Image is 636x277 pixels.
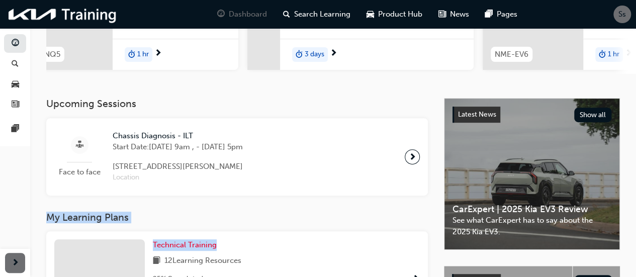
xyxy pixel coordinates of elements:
[54,166,105,178] span: Face to face
[12,101,19,110] span: news-icon
[618,9,626,20] span: Ss
[438,8,446,21] span: news-icon
[46,98,428,110] h3: Upcoming Sessions
[358,4,430,25] a: car-iconProduct Hub
[12,257,19,269] span: next-icon
[452,215,611,237] span: See what CarExpert has to say about the 2025 Kia EV3.
[164,255,241,267] span: 12 Learning Resources
[283,8,290,21] span: search-icon
[12,39,19,48] span: guage-icon
[305,49,324,60] span: 3 days
[154,49,162,58] span: next-icon
[153,239,221,251] a: Technical Training
[12,80,19,89] span: car-icon
[113,141,243,153] span: Start Date: [DATE] 9am , - [DATE] 5pm
[12,60,19,69] span: search-icon
[485,8,493,21] span: pages-icon
[599,48,606,61] span: duration-icon
[296,48,303,61] span: duration-icon
[613,6,631,23] button: Ss
[574,108,612,122] button: Show all
[625,49,632,58] span: next-icon
[113,130,243,142] span: Chassis Diagnosis - ILT
[46,212,428,223] h3: My Learning Plans
[113,172,243,183] span: Location
[444,98,620,250] a: Latest NewsShow allCarExpert | 2025 Kia EV3 ReviewSee what CarExpert has to say about the 2025 Ki...
[275,4,358,25] a: search-iconSearch Learning
[378,9,422,20] span: Product Hub
[294,9,350,20] span: Search Learning
[209,4,275,25] a: guage-iconDashboard
[497,9,517,20] span: Pages
[452,107,611,123] a: Latest NewsShow all
[113,161,243,172] span: [STREET_ADDRESS][PERSON_NAME]
[458,110,496,119] span: Latest News
[229,9,267,20] span: Dashboard
[330,49,337,58] span: next-icon
[430,4,477,25] a: news-iconNews
[608,49,619,60] span: 1 hr
[153,255,160,267] span: book-icon
[153,240,217,249] span: Technical Training
[452,204,611,215] span: CarExpert | 2025 Kia EV3 Review
[495,49,528,60] span: NME-EV6
[450,9,469,20] span: News
[128,48,135,61] span: duration-icon
[5,4,121,25] img: kia-training
[12,125,19,134] span: pages-icon
[477,4,525,25] a: pages-iconPages
[54,126,420,188] a: Face to faceChassis Diagnosis - ILTStart Date:[DATE] 9am , - [DATE] 5pm[STREET_ADDRESS][PERSON_NA...
[217,8,225,21] span: guage-icon
[137,49,149,60] span: 1 hr
[409,150,416,164] span: next-icon
[367,8,374,21] span: car-icon
[76,139,83,151] span: sessionType_FACE_TO_FACE-icon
